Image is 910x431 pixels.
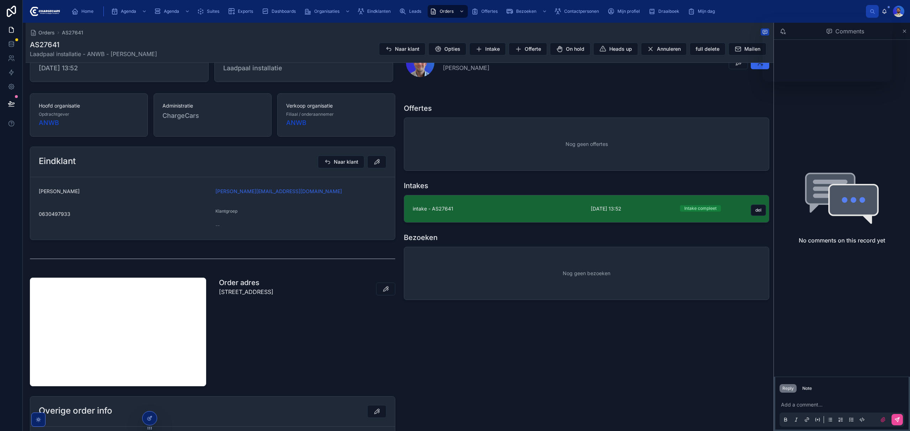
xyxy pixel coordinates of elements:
span: Agenda [164,9,179,14]
span: Mijn dag [698,9,715,14]
span: Naar klant [334,158,358,165]
span: Eindklanten [367,9,391,14]
a: Draaiboek [646,5,684,18]
a: Home [69,5,98,18]
span: Organisaties [314,9,339,14]
span: [PERSON_NAME] [443,64,489,72]
span: Intake [485,45,500,53]
span: intake - AS27641 [413,205,582,212]
h2: No comments on this record yet [799,236,885,245]
span: Draaiboek [658,9,679,14]
span: Heads up [609,45,632,53]
span: Agenda [121,9,136,14]
a: [PERSON_NAME][EMAIL_ADDRESS][DOMAIN_NAME] [215,188,342,195]
span: Opties [444,45,460,53]
button: Annuleren [641,43,687,55]
div: scrollable content [66,4,866,19]
span: [DATE] 13:52 [39,63,200,73]
a: Agenda [152,5,193,18]
a: ANWB [286,118,306,128]
a: Bezoeken [504,5,551,18]
button: Naar klant [318,156,364,168]
a: ANWB [39,118,59,128]
h1: AS27641 [30,40,157,50]
span: Leads [409,9,421,14]
span: Nog geen bezoeken [563,270,610,277]
span: Naar klant [395,45,419,53]
button: del [751,204,766,216]
button: Mailen [728,43,766,55]
button: Heads up [593,43,638,55]
button: Offerte [509,43,547,55]
span: Orders [440,9,454,14]
a: intake - AS27641[DATE] 13:52Intake compleetdel [404,195,769,222]
span: [PERSON_NAME] [39,188,210,195]
span: On hold [566,45,584,53]
p: [STREET_ADDRESS] [219,288,273,296]
a: AS27641 [62,29,83,36]
button: Note [799,384,815,393]
button: Intake [469,43,506,55]
a: Leads [397,5,426,18]
span: Administratie [162,102,263,109]
button: Naar klant [379,43,425,55]
span: Orders [38,29,55,36]
h1: Bezoeken [404,233,438,242]
a: Organisaties [302,5,354,18]
span: Laadpaal installatie - ANWB - [PERSON_NAME] [30,50,157,58]
a: Mijn profiel [605,5,645,18]
a: Contactpersonen [552,5,604,18]
img: App logo [28,6,60,17]
span: Offertes [481,9,498,14]
span: Mailen [744,45,760,53]
span: Contactpersonen [564,9,599,14]
span: Filiaal / onderaannemer [286,111,334,117]
span: Laadpaal installatie [223,63,282,73]
a: Suites [195,5,224,18]
h2: Overige order info [39,405,112,416]
h1: Order adres [219,278,273,288]
button: Reply [780,384,797,393]
span: Offerte [525,45,541,53]
span: Annuleren [657,45,681,53]
span: 0630497933 [39,211,210,218]
span: Klantgroep [215,208,237,214]
span: ChargeCars [162,111,199,121]
span: [DATE] 13:52 [591,205,671,212]
span: del [755,207,761,213]
a: Dashboards [259,5,301,18]
span: Exports [238,9,253,14]
a: Eindklanten [355,5,396,18]
span: Home [81,9,93,14]
div: Intake compleet [684,205,717,212]
span: Mijn profiel [617,9,640,14]
span: Hoofd organisatie [39,102,139,109]
span: Nog geen offertes [566,141,608,148]
span: Dashboards [272,9,296,14]
a: Orders [428,5,468,18]
button: Opties [428,43,466,55]
span: Opdrachtgever [39,111,69,117]
a: Offertes [469,5,503,18]
a: Exports [226,5,258,18]
h1: Offertes [404,103,432,113]
span: Suites [207,9,219,14]
div: Note [802,386,812,391]
h2: Eindklant [39,156,76,167]
a: Mijn dag [686,5,720,18]
button: On hold [550,43,590,55]
button: full delete [690,43,726,55]
span: -- [215,222,220,229]
h1: Intakes [404,181,428,191]
a: Agenda [109,5,150,18]
span: full delete [696,45,719,53]
a: Orders [30,29,55,36]
span: Verkoop organisatie [286,102,386,109]
span: Bezoeken [516,9,536,14]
